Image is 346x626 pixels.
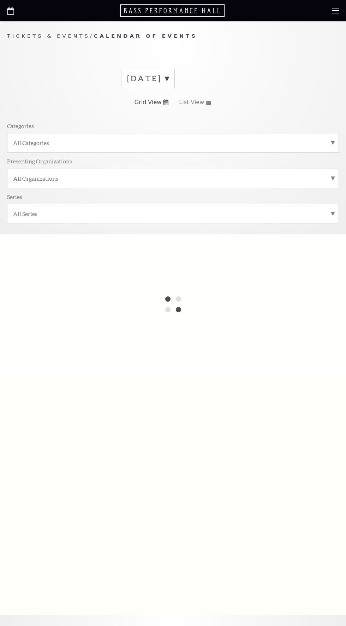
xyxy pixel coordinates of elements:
label: [DATE] [127,73,169,84]
label: All Organizations [13,175,333,182]
span: Tickets & Events [7,33,90,39]
span: Calendar of Events [94,33,197,39]
span: Grid View [135,98,162,106]
p: Categories [7,122,34,130]
span: List View [179,98,204,106]
p: Series [7,193,22,200]
p: Presenting Organizations [7,157,72,165]
p: / [7,32,339,41]
label: All Categories [13,139,333,146]
label: All Series [13,210,333,217]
